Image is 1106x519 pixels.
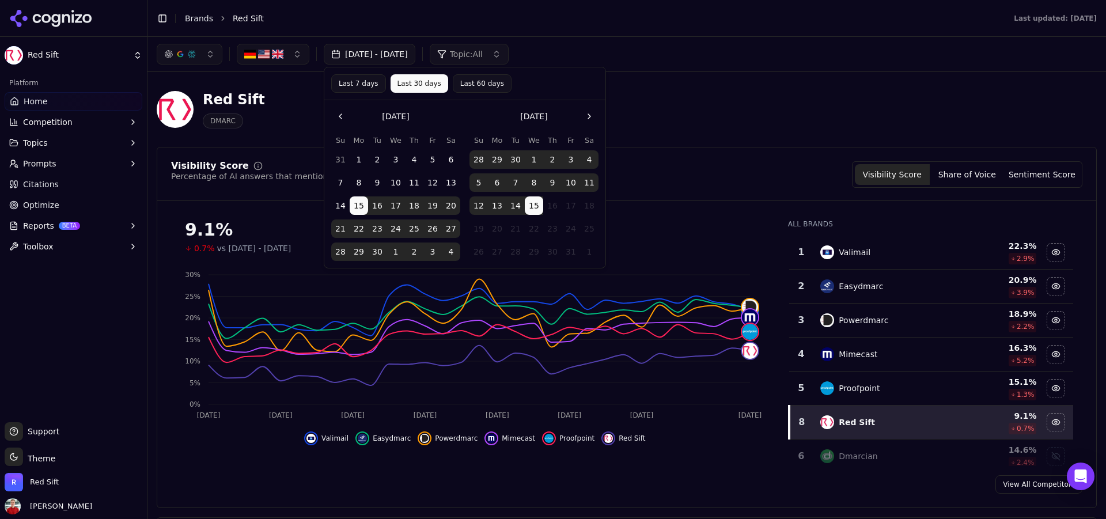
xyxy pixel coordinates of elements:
img: powerdmarc [742,299,758,315]
span: Mimecast [502,434,535,443]
button: Prompts [5,154,142,173]
div: Dmarcian [839,450,877,462]
tspan: [DATE] [630,411,654,419]
button: Friday, September 26th, 2025, selected [423,219,442,238]
span: Easydmarc [373,434,411,443]
tspan: 5% [190,379,200,387]
button: Thursday, October 2nd, 2025, selected [405,243,423,261]
button: Thursday, October 2nd, 2025, selected [543,150,562,169]
span: Optimize [23,199,59,211]
span: Valimail [321,434,349,443]
div: Last updated: [DATE] [1014,14,1097,23]
button: Monday, September 1st, 2025 [350,150,368,169]
button: Wednesday, September 3rd, 2025 [387,150,405,169]
button: Go to the Previous Month [331,107,350,126]
img: United Kingdom [272,48,283,60]
div: 1 [794,245,809,259]
button: Sunday, September 28th, 2025, selected [331,243,350,261]
div: 2 [794,279,809,293]
img: Red Sift [157,91,194,128]
div: Red Sift [203,90,265,109]
span: vs [DATE] - [DATE] [217,243,291,254]
tr: 2easydmarcEasydmarc20.9%3.9%Hide easydmarc data [789,270,1073,304]
tspan: 30% [185,271,200,279]
button: Saturday, October 11th, 2025, selected [580,173,599,192]
span: DMARC [203,113,243,128]
button: Hide powerdmarc data [1047,311,1065,329]
th: Saturday [442,135,460,146]
button: Sunday, September 21st, 2025, selected [331,219,350,238]
button: Monday, September 8th, 2025 [350,173,368,192]
button: Tuesday, September 30th, 2025, selected [368,243,387,261]
span: Reports [23,220,54,232]
img: proofpoint [820,381,834,395]
span: 3.9 % [1017,288,1035,297]
tr: 8red siftRed Sift9.1%0.7%Hide red sift data [789,406,1073,440]
tspan: [DATE] [558,411,581,419]
span: Competition [23,116,73,128]
button: Sunday, October 12th, 2025, selected [469,196,488,215]
button: Thursday, October 9th, 2025, selected [543,173,562,192]
div: 14.6 % [963,444,1036,456]
button: Competition [5,113,142,131]
th: Saturday [580,135,599,146]
tspan: 20% [185,314,200,322]
div: 18.9 % [963,308,1036,320]
th: Sunday [331,135,350,146]
button: Monday, September 22nd, 2025, selected [350,219,368,238]
tspan: [DATE] [414,411,437,419]
div: Mimecast [839,348,877,360]
button: Monday, October 6th, 2025, selected [488,173,506,192]
button: Thursday, September 25th, 2025, selected [405,219,423,238]
div: 9.1% [185,219,765,240]
div: Red Sift [839,416,875,428]
button: Monday, October 13th, 2025, selected [488,196,506,215]
button: Hide proofpoint data [1047,379,1065,397]
table: October 2025 [469,135,599,261]
button: Monday, September 29th, 2025, selected [488,150,506,169]
button: Friday, October 3rd, 2025, selected [423,243,442,261]
button: Tuesday, September 16th, 2025, selected [368,196,387,215]
span: Support [23,426,59,437]
button: Last 7 days [331,74,386,93]
button: Open user button [5,498,92,514]
div: Powerdmarc [839,315,888,326]
button: Hide proofpoint data [542,431,594,445]
button: Tuesday, September 23rd, 2025, selected [368,219,387,238]
tspan: 15% [185,336,200,344]
th: Monday [488,135,506,146]
button: Thursday, September 11th, 2025 [405,173,423,192]
span: Proofpoint [559,434,594,443]
tr: 3powerdmarcPowerdmarc18.9%2.2%Hide powerdmarc data [789,304,1073,338]
button: Topics [5,134,142,152]
tspan: 25% [185,293,200,301]
a: View All Competitors [995,475,1082,494]
button: Sunday, September 14th, 2025 [331,196,350,215]
th: Thursday [405,135,423,146]
button: Show dmarcian data [1047,447,1065,465]
span: Red Sift [233,13,264,24]
img: Germany [244,48,256,60]
button: Friday, September 12th, 2025 [423,173,442,192]
th: Monday [350,135,368,146]
button: Toolbox [5,237,142,256]
tr: 5proofpointProofpoint15.1%1.3%Hide proofpoint data [789,372,1073,406]
th: Wednesday [387,135,405,146]
tspan: [DATE] [486,411,509,419]
button: Tuesday, October 7th, 2025, selected [506,173,525,192]
button: Wednesday, September 17th, 2025, selected [387,196,405,215]
img: mimecast [487,434,496,443]
button: Thursday, September 18th, 2025, selected [405,196,423,215]
button: ReportsBETA [5,217,142,235]
div: Platform [5,74,142,92]
button: Friday, September 19th, 2025, selected [423,196,442,215]
img: powerdmarc [820,313,834,327]
div: 22.3 % [963,240,1036,252]
button: Saturday, September 27th, 2025, selected [442,219,460,238]
button: Hide red sift data [601,431,645,445]
img: valimail [306,434,316,443]
img: red sift [604,434,613,443]
span: Topics [23,137,48,149]
tspan: 0% [190,400,200,408]
button: Monday, September 29th, 2025, selected [350,243,368,261]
